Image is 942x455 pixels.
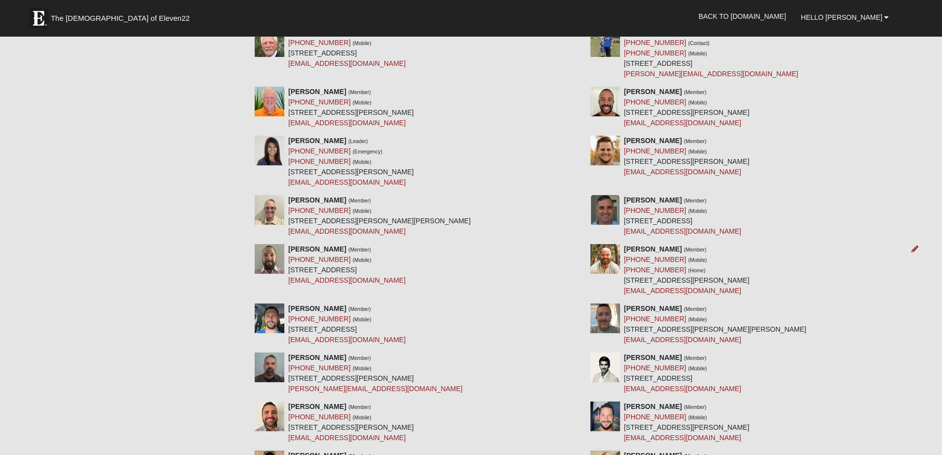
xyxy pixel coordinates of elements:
span: ViewState Size: 208 KB (21 KB Compressed) [81,443,206,452]
div: [STREET_ADDRESS][PERSON_NAME] [624,136,750,177]
small: (Mobile) [688,51,707,56]
strong: [PERSON_NAME] [288,196,346,204]
a: The [DEMOGRAPHIC_DATA] of Eleven22 [24,3,222,28]
a: [PHONE_NUMBER] [288,315,351,323]
img: Eleven22 logo [29,8,48,28]
a: [EMAIL_ADDRESS][DOMAIN_NAME] [288,59,405,67]
small: (Mobile) [688,316,707,322]
a: [EMAIL_ADDRESS][DOMAIN_NAME] [288,178,405,186]
small: (Mobile) [688,208,707,214]
a: [PHONE_NUMBER] [288,157,351,165]
small: (Member) [348,404,371,410]
a: [EMAIL_ADDRESS][DOMAIN_NAME] [624,287,741,295]
strong: [PERSON_NAME] [288,403,346,410]
small: (Member) [348,89,371,95]
small: (Member) [348,306,371,312]
small: (Mobile) [353,208,371,214]
div: [STREET_ADDRESS] [288,27,405,69]
strong: [PERSON_NAME] [624,245,682,253]
span: Hello [PERSON_NAME] [801,13,883,21]
strong: [PERSON_NAME] [624,88,682,96]
a: [PHONE_NUMBER] [624,49,686,57]
a: [EMAIL_ADDRESS][DOMAIN_NAME] [624,336,741,344]
small: (Mobile) [353,100,371,105]
div: [STREET_ADDRESS][PERSON_NAME] [624,87,750,128]
a: [EMAIL_ADDRESS][DOMAIN_NAME] [624,434,741,442]
a: Block Configuration (Alt-B) [900,438,918,452]
a: [PHONE_NUMBER] [288,413,351,421]
a: [PHONE_NUMBER] [624,413,686,421]
a: [PHONE_NUMBER] [624,255,686,263]
small: (Emergency) [353,149,382,154]
strong: [PERSON_NAME] [624,196,682,204]
a: Page Properties (Alt+P) [918,438,936,452]
a: Web cache enabled [279,442,284,452]
a: [PERSON_NAME][EMAIL_ADDRESS][DOMAIN_NAME] [288,385,462,393]
a: [PERSON_NAME][EMAIL_ADDRESS][DOMAIN_NAME] [624,70,798,78]
a: [PHONE_NUMBER] [288,98,351,106]
small: (Mobile) [688,149,707,154]
small: (Contact) [688,40,710,46]
a: [EMAIL_ADDRESS][DOMAIN_NAME] [624,227,741,235]
div: [STREET_ADDRESS][PERSON_NAME] [288,353,462,394]
small: (Member) [684,247,707,253]
a: [PHONE_NUMBER] [288,147,351,155]
a: [EMAIL_ADDRESS][DOMAIN_NAME] [288,276,405,284]
a: [EMAIL_ADDRESS][DOMAIN_NAME] [624,168,741,176]
div: [STREET_ADDRESS][PERSON_NAME] [624,244,750,296]
div: [STREET_ADDRESS][PERSON_NAME] [624,402,750,443]
a: [EMAIL_ADDRESS][DOMAIN_NAME] [624,119,741,127]
strong: [PERSON_NAME] [624,137,682,145]
a: Hello [PERSON_NAME] [794,5,897,30]
small: (Leader) [348,138,368,144]
a: [PHONE_NUMBER] [624,315,686,323]
div: [STREET_ADDRESS] [288,303,405,345]
a: [PHONE_NUMBER] [288,255,351,263]
small: (Member) [684,306,707,312]
small: (Mobile) [353,257,371,263]
a: [PHONE_NUMBER] [624,39,686,47]
small: (Member) [348,198,371,203]
div: [STREET_ADDRESS] [288,244,405,286]
strong: [PERSON_NAME] [288,304,346,312]
a: [EMAIL_ADDRESS][DOMAIN_NAME] [288,119,405,127]
small: (Member) [684,198,707,203]
a: [EMAIL_ADDRESS][DOMAIN_NAME] [288,227,405,235]
a: Back to [DOMAIN_NAME] [691,4,794,29]
small: (Member) [684,355,707,361]
span: The [DEMOGRAPHIC_DATA] of Eleven22 [51,13,190,23]
small: (Home) [688,267,706,273]
a: [EMAIL_ADDRESS][DOMAIN_NAME] [624,385,741,393]
div: [STREET_ADDRESS][PERSON_NAME][PERSON_NAME] [624,303,807,345]
small: (Mobile) [353,316,371,322]
small: (Mobile) [353,40,371,46]
small: (Mobile) [353,159,371,165]
div: [STREET_ADDRESS] [624,353,741,394]
div: [STREET_ADDRESS] [624,195,741,237]
small: (Member) [348,355,371,361]
small: (Mobile) [353,365,371,371]
a: [PHONE_NUMBER] [624,364,686,372]
small: (Mobile) [688,257,707,263]
a: [PHONE_NUMBER] [624,147,686,155]
a: [EMAIL_ADDRESS][DOMAIN_NAME] [288,434,405,442]
span: HTML Size: 233 KB [214,443,271,452]
a: Page Load Time: 3.08s [9,444,70,451]
div: [STREET_ADDRESS] [624,27,798,79]
small: (Member) [684,89,707,95]
a: [PHONE_NUMBER] [288,364,351,372]
small: (Member) [348,247,371,253]
strong: [PERSON_NAME] [624,354,682,361]
strong: [PERSON_NAME] [288,354,346,361]
small: (Mobile) [688,365,707,371]
div: [STREET_ADDRESS][PERSON_NAME] [288,87,414,128]
strong: [PERSON_NAME] [288,88,346,96]
a: [PHONE_NUMBER] [288,39,351,47]
div: [STREET_ADDRESS][PERSON_NAME] [288,136,414,188]
div: [STREET_ADDRESS][PERSON_NAME] [288,402,414,443]
div: [STREET_ADDRESS][PERSON_NAME][PERSON_NAME] [288,195,471,237]
small: (Member) [684,404,707,410]
a: [EMAIL_ADDRESS][DOMAIN_NAME] [288,336,405,344]
small: (Mobile) [353,414,371,420]
strong: [PERSON_NAME] [288,137,346,145]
